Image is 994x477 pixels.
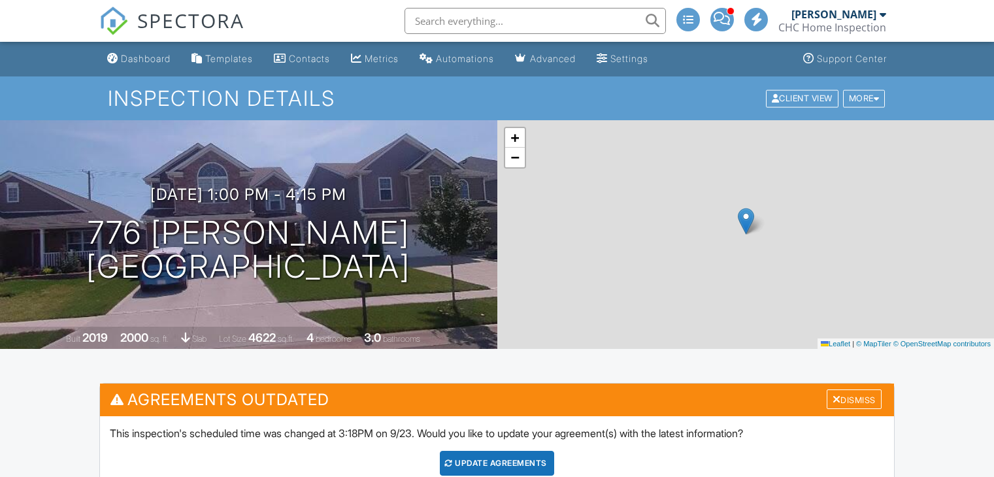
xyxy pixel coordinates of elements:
[505,128,525,148] a: Zoom in
[99,18,244,45] a: SPECTORA
[99,7,128,35] img: The Best Home Inspection Software - Spectora
[86,216,410,285] h1: 776 [PERSON_NAME] [GEOGRAPHIC_DATA]
[791,8,876,21] div: [PERSON_NAME]
[778,21,886,34] div: CHC Home Inspection
[765,93,842,103] a: Client View
[738,208,754,235] img: Marker
[852,340,854,348] span: |
[289,53,330,64] div: Contacts
[100,384,894,416] h3: Agreements Outdated
[405,8,666,34] input: Search everything...
[108,87,886,110] h1: Inspection Details
[316,334,352,344] span: bedrooms
[120,331,148,344] div: 2000
[505,148,525,167] a: Zoom out
[346,47,404,71] a: Metrics
[150,334,169,344] span: sq. ft.
[66,334,80,344] span: Built
[364,331,381,344] div: 3.0
[150,186,346,203] h3: [DATE] 1:00 pm - 4:15 pm
[365,53,399,64] div: Metrics
[192,334,207,344] span: slab
[82,331,108,344] div: 2019
[278,334,294,344] span: sq.ft.
[798,47,892,71] a: Support Center
[510,149,519,165] span: −
[817,53,887,64] div: Support Center
[205,53,253,64] div: Templates
[510,129,519,146] span: +
[414,47,499,71] a: Automations (Advanced)
[843,90,886,107] div: More
[121,53,171,64] div: Dashboard
[827,389,882,410] div: Dismiss
[821,340,850,348] a: Leaflet
[440,451,554,476] div: Update Agreements
[766,90,838,107] div: Client View
[510,47,581,71] a: Advanced
[436,53,494,64] div: Automations
[591,47,654,71] a: Settings
[856,340,891,348] a: © MapTiler
[610,53,648,64] div: Settings
[269,47,335,71] a: Contacts
[306,331,314,344] div: 4
[102,47,176,71] a: Dashboard
[530,53,576,64] div: Advanced
[248,331,276,344] div: 4622
[186,47,258,71] a: Templates
[137,7,244,34] span: SPECTORA
[383,334,420,344] span: bathrooms
[219,334,246,344] span: Lot Size
[893,340,991,348] a: © OpenStreetMap contributors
